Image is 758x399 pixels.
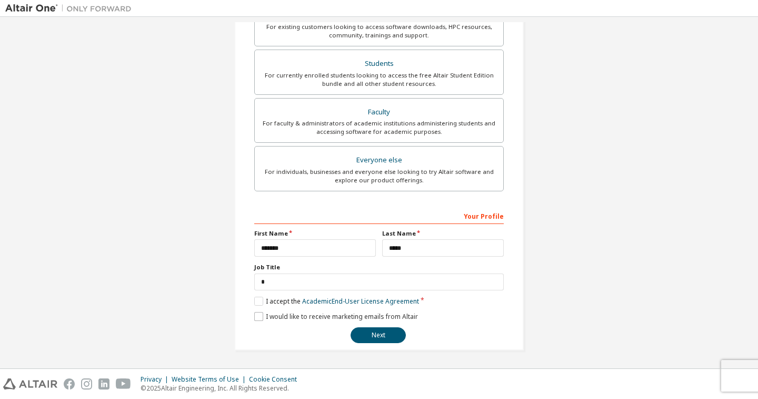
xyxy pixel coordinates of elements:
div: For individuals, businesses and everyone else looking to try Altair software and explore our prod... [261,168,497,184]
button: Next [351,327,406,343]
p: © 2025 Altair Engineering, Inc. All Rights Reserved. [141,384,303,393]
div: Faculty [261,105,497,120]
div: Website Terms of Use [172,375,249,384]
label: Last Name [382,229,504,238]
label: I accept the [254,297,419,306]
div: Cookie Consent [249,375,303,384]
label: I would like to receive marketing emails from Altair [254,312,418,321]
div: Students [261,56,497,71]
a: Academic End-User License Agreement [302,297,419,306]
div: For existing customers looking to access software downloads, HPC resources, community, trainings ... [261,23,497,40]
img: Altair One [5,3,137,14]
div: For currently enrolled students looking to access the free Altair Student Edition bundle and all ... [261,71,497,88]
label: Job Title [254,263,504,271]
img: youtube.svg [116,378,131,390]
div: Everyone else [261,153,497,168]
label: First Name [254,229,376,238]
img: linkedin.svg [98,378,109,390]
img: altair_logo.svg [3,378,57,390]
img: facebook.svg [64,378,75,390]
div: Privacy [141,375,172,384]
img: instagram.svg [81,378,92,390]
div: For faculty & administrators of academic institutions administering students and accessing softwa... [261,119,497,136]
div: Your Profile [254,207,504,224]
